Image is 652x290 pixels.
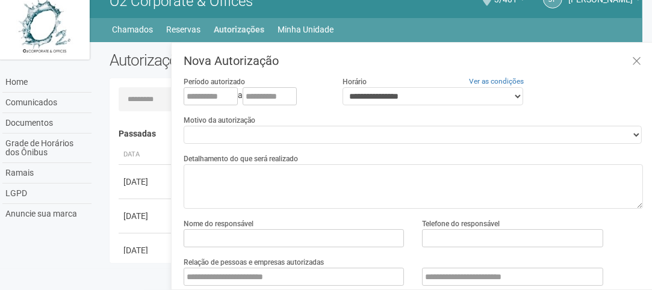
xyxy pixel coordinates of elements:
[184,218,253,229] label: Nome do responsável
[184,257,324,268] label: Relação de pessoas e empresas autorizadas
[119,129,635,138] h4: Passadas
[184,115,255,126] label: Motivo da autorização
[469,77,524,85] a: Ver as condições
[2,204,92,224] a: Anuncie sua marca
[2,93,92,113] a: Comunicados
[112,21,153,38] a: Chamados
[184,76,245,87] label: Período autorizado
[2,72,92,93] a: Home
[2,113,92,134] a: Documentos
[123,244,168,256] div: [DATE]
[166,21,200,38] a: Reservas
[2,134,92,163] a: Grade de Horários dos Ônibus
[2,163,92,184] a: Ramais
[119,145,173,165] th: Data
[422,218,500,229] label: Telefone do responsável
[343,76,367,87] label: Horário
[110,51,367,69] h2: Autorizações
[123,176,168,188] div: [DATE]
[184,55,643,67] h3: Nova Autorização
[2,184,92,204] a: LGPD
[184,153,298,164] label: Detalhamento do que será realizado
[278,21,334,38] a: Minha Unidade
[214,21,264,38] a: Autorizações
[123,210,168,222] div: [DATE]
[184,87,324,105] div: a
